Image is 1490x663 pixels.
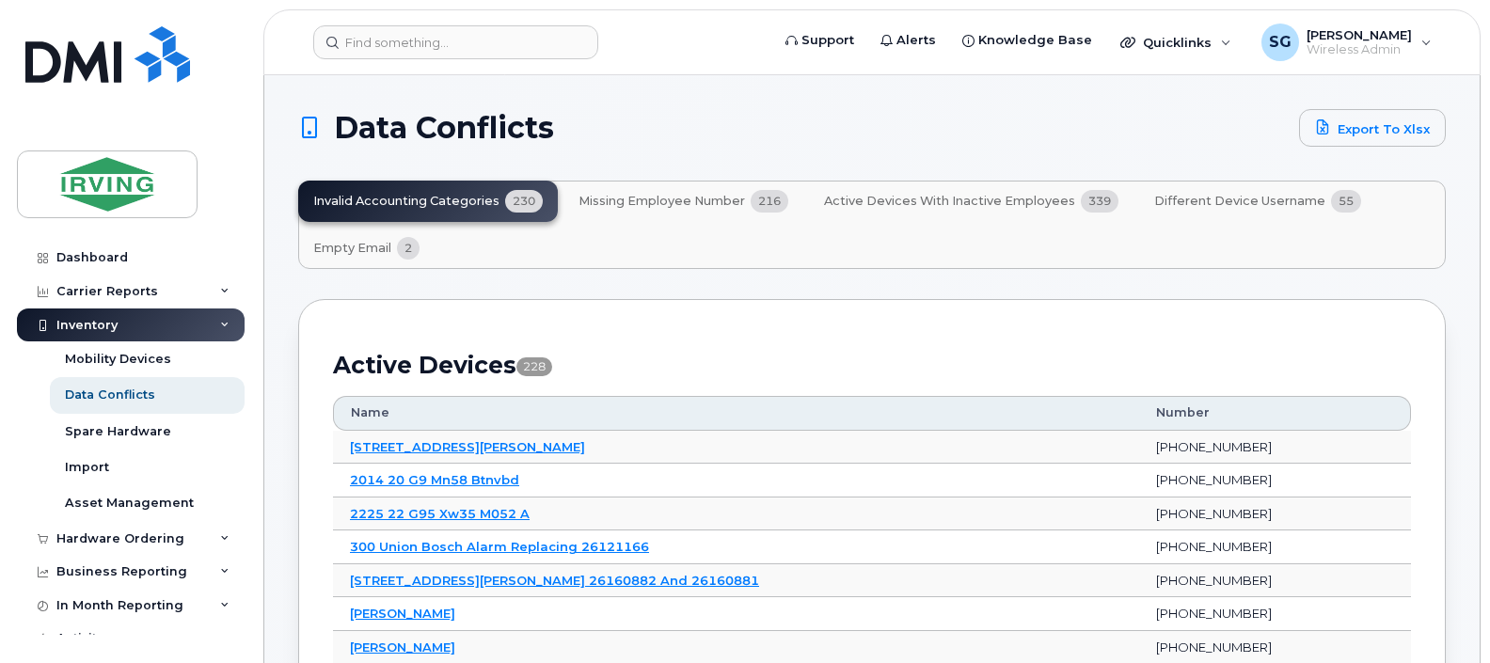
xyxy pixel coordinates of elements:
a: [PERSON_NAME] [350,639,455,655]
span: 216 [751,190,788,213]
td: [PHONE_NUMBER] [1139,530,1411,564]
span: Missing Employee Number [579,194,745,209]
a: Export to Xlsx [1299,109,1446,147]
a: [PERSON_NAME] [350,606,455,621]
th: Number [1139,396,1411,430]
h2: Active Devices [333,351,1411,379]
a: 2014 20 G9 Mn58 Btnvbd [350,472,519,487]
a: 300 Union Bosch Alarm Replacing 26121166 [350,539,649,554]
th: Name [333,396,1139,430]
td: [PHONE_NUMBER] [1139,597,1411,631]
td: [PHONE_NUMBER] [1139,431,1411,465]
span: 2 [397,237,420,260]
span: Data Conflicts [334,114,554,142]
span: 339 [1081,190,1118,213]
span: Empty Email [313,241,391,256]
a: [STREET_ADDRESS][PERSON_NAME] [350,439,585,454]
td: [PHONE_NUMBER] [1139,464,1411,497]
span: 55 [1331,190,1361,213]
span: 228 [516,357,552,376]
a: [STREET_ADDRESS][PERSON_NAME] 26160882 And 26160881 [350,573,759,588]
a: 2225 22 G95 Xw35 M052 A [350,506,530,521]
td: [PHONE_NUMBER] [1139,564,1411,598]
td: [PHONE_NUMBER] [1139,497,1411,531]
span: Different Device Username [1154,194,1325,209]
span: Active Devices with Inactive Employees [824,194,1075,209]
